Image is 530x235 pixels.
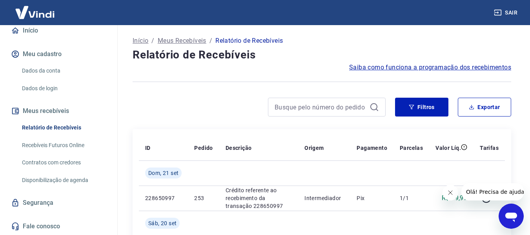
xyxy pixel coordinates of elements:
a: Meus Recebíveis [158,36,206,46]
p: Pedido [194,144,213,152]
iframe: Fechar mensagem [443,185,458,200]
p: 1/1 [400,194,423,202]
button: Filtros [395,98,448,117]
img: Vindi [9,0,60,24]
a: Relatório de Recebíveis [19,120,108,136]
p: ID [145,144,151,152]
p: Relatório de Recebíveis [215,36,283,46]
button: Meus recebíveis [9,102,108,120]
span: Olá! Precisa de ajuda? [5,5,66,12]
a: Saiba como funciona a programação dos recebimentos [349,63,511,72]
p: Descrição [226,144,252,152]
button: Sair [492,5,521,20]
a: Contratos com credores [19,155,108,171]
a: Disponibilização de agenda [19,172,108,188]
iframe: Botão para abrir a janela de mensagens [499,204,524,229]
a: Início [9,22,108,39]
iframe: Mensagem da empresa [461,183,524,200]
p: Pagamento [357,144,387,152]
a: Início [133,36,148,46]
p: / [151,36,154,46]
p: Intermediador [304,194,344,202]
button: Exportar [458,98,511,117]
span: Sáb, 20 set [148,219,177,227]
p: / [209,36,212,46]
span: Dom, 21 set [148,169,178,177]
p: 253 [194,194,213,202]
a: Fale conosco [9,218,108,235]
p: Valor Líq. [435,144,461,152]
a: Dados da conta [19,63,108,79]
p: 228650997 [145,194,182,202]
h4: Relatório de Recebíveis [133,47,511,63]
p: Pix [357,194,387,202]
a: Recebíveis Futuros Online [19,137,108,153]
p: Parcelas [400,144,423,152]
a: Dados de login [19,80,108,97]
button: Meu cadastro [9,46,108,63]
a: Segurança [9,194,108,211]
p: R$ 79,97 [442,193,467,203]
p: Tarifas [480,144,499,152]
p: Crédito referente ao recebimento da transação 228650997 [226,186,292,210]
p: Origem [304,144,324,152]
input: Busque pelo número do pedido [275,101,366,113]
